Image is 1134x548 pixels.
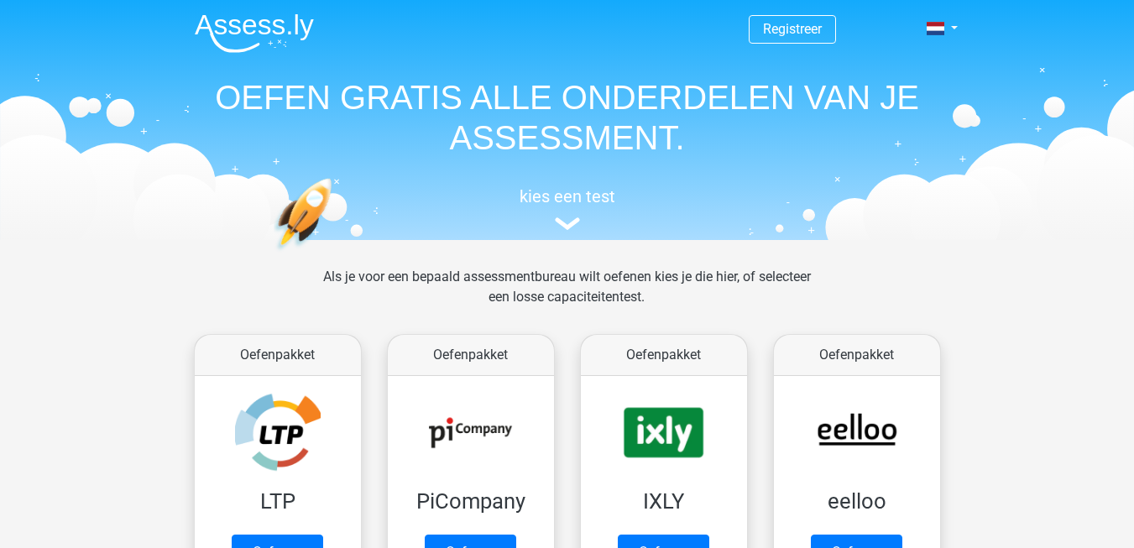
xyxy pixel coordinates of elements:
a: Registreer [763,21,822,37]
a: kies een test [181,186,954,231]
h5: kies een test [181,186,954,206]
div: Als je voor een bepaald assessmentbureau wilt oefenen kies je die hier, of selecteer een losse ca... [310,267,824,327]
h1: OEFEN GRATIS ALLE ONDERDELEN VAN JE ASSESSMENT. [181,77,954,158]
img: oefenen [274,178,397,330]
img: Assessly [195,13,314,53]
img: assessment [555,217,580,230]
